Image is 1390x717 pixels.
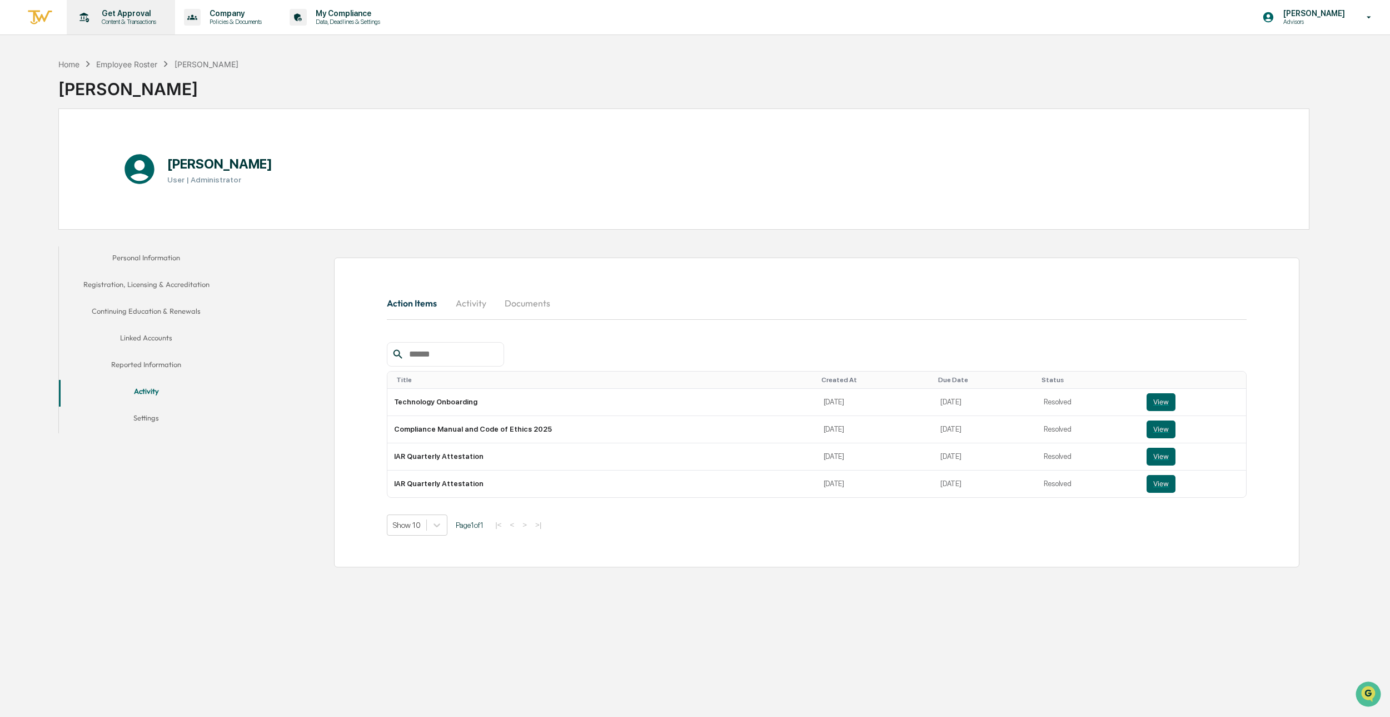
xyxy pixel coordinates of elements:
button: < [507,520,518,530]
a: View [1147,421,1239,438]
button: View [1147,475,1175,493]
button: Settings [59,407,233,433]
div: Toggle SortBy [1149,376,1242,384]
a: View [1147,393,1239,411]
span: Attestations [92,140,138,151]
button: Registration, Licensing & Accreditation [59,273,233,300]
button: Activity [59,380,233,407]
p: Get Approval [93,9,162,18]
p: How can we help? [11,23,202,41]
div: Toggle SortBy [1042,376,1135,384]
button: |< [492,520,505,530]
span: Page 1 of 1 [456,521,484,530]
button: >| [532,520,545,530]
td: Resolved [1037,389,1140,416]
td: [DATE] [934,443,1037,471]
td: [DATE] [817,443,934,471]
p: Company [201,9,267,18]
h1: [PERSON_NAME] [167,156,272,172]
p: [PERSON_NAME] [1274,9,1351,18]
button: Linked Accounts [59,327,233,353]
td: Technology Onboarding [387,389,816,416]
button: > [519,520,530,530]
td: [DATE] [817,471,934,497]
p: My Compliance [307,9,386,18]
button: Continuing Education & Renewals [59,300,233,327]
td: [DATE] [934,471,1037,497]
span: Data Lookup [22,161,70,172]
a: Powered byPylon [78,188,134,197]
a: 🗄️Attestations [76,136,142,156]
img: 1746055101610-c473b297-6a78-478c-a979-82029cc54cd1 [11,85,31,105]
div: Employee Roster [96,60,157,69]
td: Resolved [1037,416,1140,443]
iframe: Open customer support [1354,680,1384,710]
button: Activity [446,290,496,317]
button: Personal Information [59,246,233,273]
td: Compliance Manual and Code of Ethics 2025 [387,416,816,443]
td: [DATE] [817,389,934,416]
span: Pylon [111,189,134,197]
td: Resolved [1037,443,1140,471]
div: Toggle SortBy [396,376,812,384]
div: Toggle SortBy [821,376,930,384]
button: Start new chat [189,88,202,102]
p: Advisors [1274,18,1351,26]
p: Policies & Documents [201,18,267,26]
div: 🔎 [11,162,20,171]
div: [PERSON_NAME] [58,70,238,99]
button: Documents [496,290,559,317]
td: [DATE] [934,416,1037,443]
td: IAR Quarterly Attestation [387,443,816,471]
button: View [1147,421,1175,438]
div: [PERSON_NAME] [175,60,238,69]
a: 🖐️Preclearance [7,136,76,156]
div: Home [58,60,79,69]
a: View [1147,475,1239,493]
a: 🔎Data Lookup [7,157,74,177]
a: View [1147,448,1239,466]
button: View [1147,448,1175,466]
img: logo [27,8,53,27]
div: Start new chat [38,85,182,96]
button: Action Items [387,290,446,317]
button: Reported Information [59,353,233,380]
h3: User | Administrator [167,175,272,184]
div: We're available if you need us! [38,96,141,105]
td: IAR Quarterly Attestation [387,471,816,497]
td: [DATE] [934,389,1037,416]
div: secondary tabs example [387,290,1246,317]
div: secondary tabs example [59,246,233,433]
p: Content & Transactions [93,18,162,26]
div: 🗄️ [81,141,89,150]
div: 🖐️ [11,141,20,150]
span: Preclearance [22,140,72,151]
div: Toggle SortBy [938,376,1033,384]
p: Data, Deadlines & Settings [307,18,386,26]
td: Resolved [1037,471,1140,497]
button: View [1147,393,1175,411]
td: [DATE] [817,416,934,443]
